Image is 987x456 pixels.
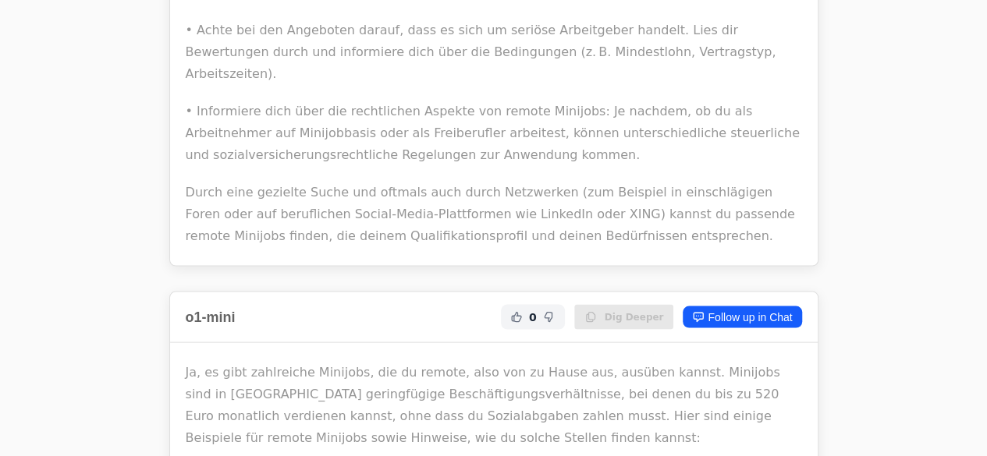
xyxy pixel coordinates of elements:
p: • Achte bei den Angeboten darauf, dass es sich um seriöse Arbeitgeber handelt. Lies dir Bewertung... [186,19,802,85]
button: Not Helpful [540,308,559,327]
span: 0 [529,309,537,325]
a: Follow up in Chat [683,306,801,328]
button: Helpful [507,308,526,327]
p: Ja, es gibt zahlreiche Minijobs, die du remote, also von zu Hause aus, ausüben kannst. Minijobs s... [186,362,802,449]
p: Durch eine gezielte Suche und oftmals auch durch Netzwerken (zum Beispiel in einschlägigen Foren ... [186,182,802,247]
p: • Informiere dich über die rechtlichen Aspekte von remote Minijobs: Je nachdem, ob du als Arbeitn... [186,101,802,166]
h2: o1-mini [186,306,236,328]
